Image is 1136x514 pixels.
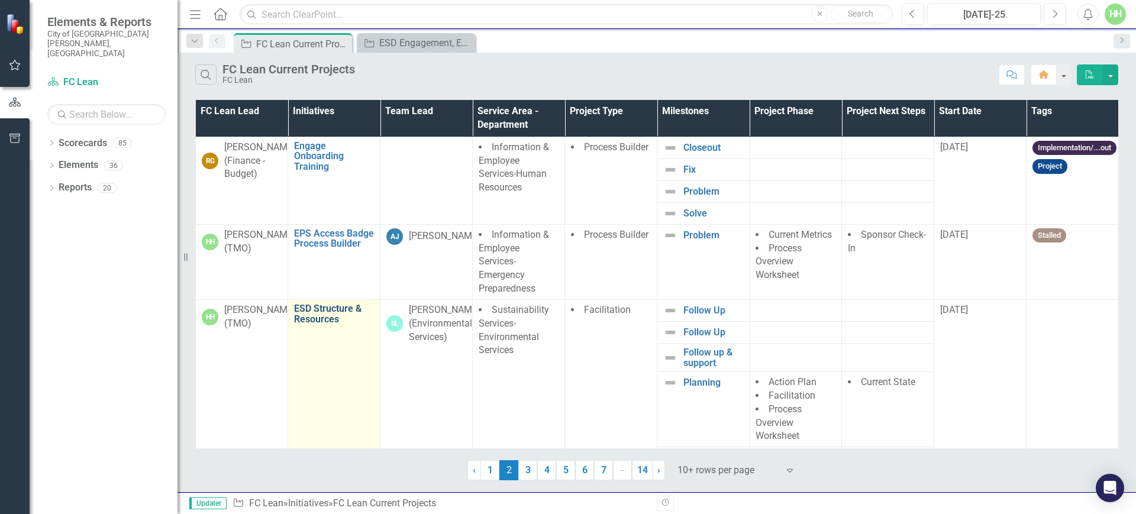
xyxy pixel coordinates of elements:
div: [PERSON_NAME] [409,229,480,243]
span: Sponsor Check-In [848,229,926,254]
td: Double-Click to Edit Right Click for Context Menu [657,137,750,159]
span: › [657,464,660,476]
div: » » [233,497,648,510]
a: 5 [556,460,575,480]
input: Search ClearPoint... [240,4,893,25]
a: Follow Up [683,305,743,316]
span: Information & Employee Services-Emergency Preparedness [479,229,549,294]
a: 14 [632,460,653,480]
span: Current Metrics [769,229,832,240]
div: [PERSON_NAME] (TMO) [224,303,295,331]
td: Double-Click to Edit Right Click for Context Menu [657,202,750,224]
span: Process Builder [584,229,648,240]
a: 3 [518,460,537,480]
span: Process Overview Worksheet [756,403,802,442]
span: Facilitation [769,390,815,401]
div: Open Intercom Messenger [1096,474,1124,502]
span: Search [848,9,873,18]
a: 7 [594,460,613,480]
td: Double-Click to Edit Right Click for Context Menu [288,224,380,299]
div: 36 [104,160,123,170]
span: Process Overview Worksheet [756,243,802,281]
a: FC Lean [47,76,166,89]
small: City of [GEOGRAPHIC_DATA][PERSON_NAME], [GEOGRAPHIC_DATA] [47,29,166,58]
a: Problem [683,186,743,197]
img: Not Defined [663,163,677,177]
img: Not Defined [663,303,677,318]
td: Double-Click to Edit Right Click for Context Menu [657,321,750,343]
div: [PERSON_NAME] (TMO) [224,228,295,256]
img: Not Defined [663,325,677,340]
input: Search Below... [47,104,166,125]
a: EPS Access Badge Process Builder [294,228,374,249]
a: Follow Up [683,327,743,338]
td: Double-Click to Edit Right Click for Context Menu [657,299,750,321]
div: [DATE]-25 [931,8,1037,22]
span: ‹ [473,464,476,476]
div: ESD Engagement, Education & Reporting [379,35,472,50]
a: Initiatives [288,497,328,509]
td: Double-Click to Edit Right Click for Context Menu [657,343,750,371]
span: Action Plan [769,376,816,387]
span: 2 [499,460,518,480]
div: AJ [386,228,403,245]
span: [DATE] [940,141,968,153]
button: Search [831,6,890,22]
div: FC Lean [222,76,355,85]
div: HH [202,309,218,325]
img: Not Defined [663,228,677,243]
span: Project [1032,159,1067,174]
a: Solve [683,208,743,219]
a: Elements [59,159,98,172]
td: Double-Click to Edit Right Click for Context Menu [657,180,750,202]
span: Information & Employee Services-Human Resources [479,141,549,193]
div: RG [202,153,218,169]
a: 6 [575,460,594,480]
td: Double-Click to Edit Right Click for Context Menu [657,372,750,447]
a: FC Lean [249,497,283,509]
img: Not Defined [663,185,677,199]
a: Problem [683,230,743,241]
a: Closeout [683,143,743,153]
div: 20 [98,183,117,193]
button: HH [1105,4,1126,25]
td: Double-Click to Edit Right Click for Context Menu [657,224,750,299]
div: FC Lean Current Projects [333,497,436,509]
td: Double-Click to Edit Right Click for Context Menu [657,447,750,476]
span: Stalled [1032,228,1066,243]
img: Not Defined [663,351,677,365]
a: Scorecards [59,137,107,150]
button: [DATE]-25 [927,4,1041,25]
span: Implementation/...out [1032,141,1116,156]
span: [DATE] [940,304,968,315]
div: SL [386,315,403,332]
img: Not Defined [663,376,677,390]
div: [PERSON_NAME] (Environmental Services) [409,303,480,344]
span: Elements & Reports [47,15,166,29]
a: ESD Engagement, Education & Reporting [360,35,472,50]
td: Double-Click to Edit Right Click for Context Menu [288,137,380,224]
span: Facilitation [584,304,631,315]
div: FC Lean Current Projects [256,37,349,51]
a: ESD Structure & Resources [294,303,374,324]
a: Engage Onboarding Training [294,141,374,172]
div: HH [202,234,218,250]
a: 4 [537,460,556,480]
span: Process Builder [584,141,648,153]
a: 1 [480,460,499,480]
a: Reports [59,181,92,195]
div: FC Lean Current Projects [222,63,355,76]
td: Double-Click to Edit Right Click for Context Menu [657,159,750,180]
div: [PERSON_NAME] (Finance - Budget) [224,141,295,182]
a: Planning [683,377,743,388]
img: Not Defined [663,206,677,221]
a: Fix [683,164,743,175]
span: Current State [861,376,915,387]
img: ClearPoint Strategy [6,14,27,34]
span: [DATE] [940,229,968,240]
span: Updater [189,497,227,509]
img: Not Defined [663,141,677,155]
a: Follow up & support [683,347,743,368]
div: 85 [113,138,132,148]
